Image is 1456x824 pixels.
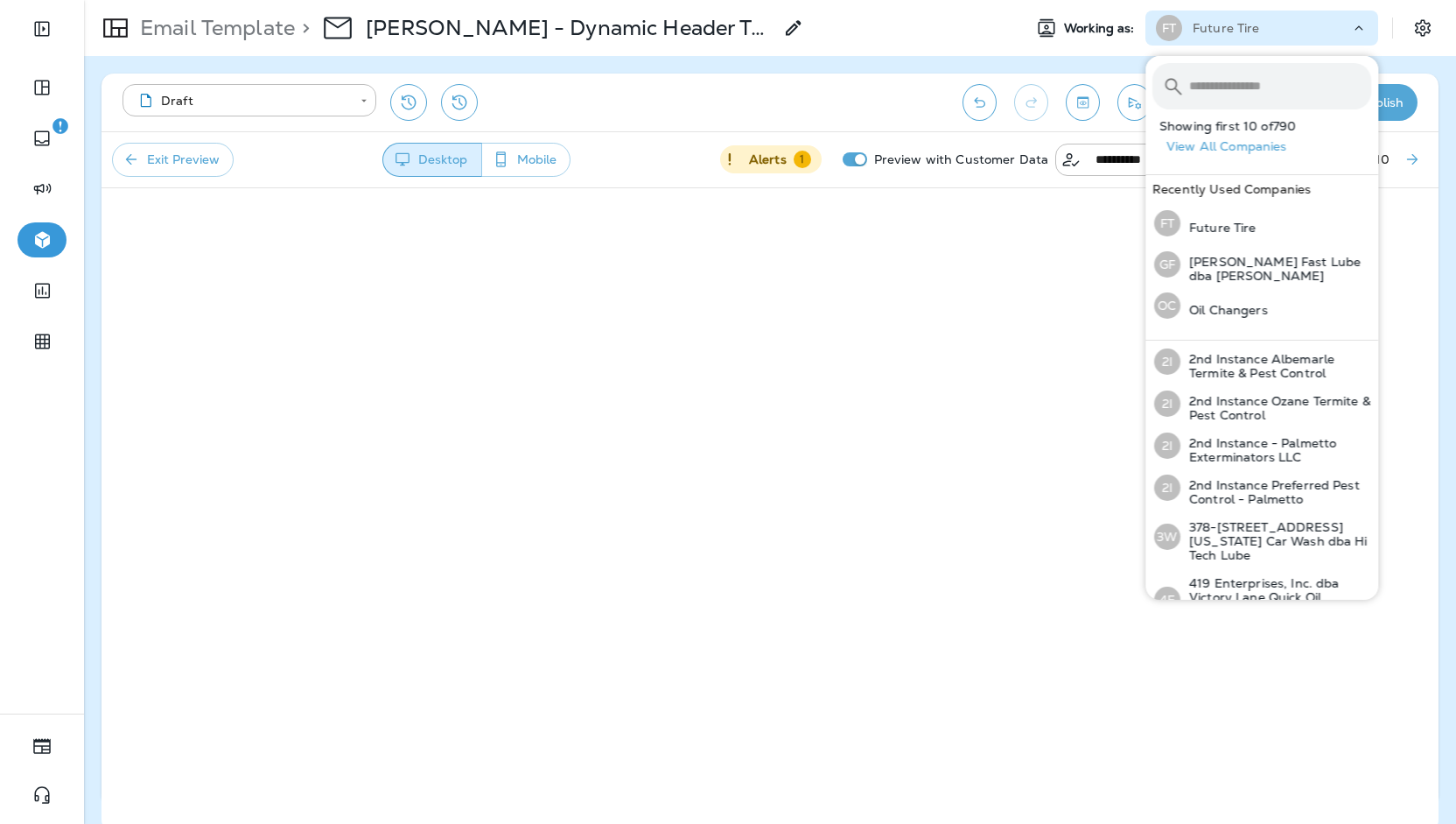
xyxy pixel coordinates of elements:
[1154,391,1180,417] div: 2I
[1064,21,1138,36] span: Working as:
[135,92,348,109] div: Draft
[366,15,772,41] p: [PERSON_NAME] - Dynamic Header Test
[1145,425,1378,467] button: 2I2nd Instance - Palmetto Exterminators LLC
[1154,524,1180,550] div: 3W
[720,145,822,173] div: Alerts1
[867,145,1056,173] p: Preview with Customer Data
[1154,251,1180,278] div: GF
[1180,576,1371,632] p: 419 Enterprises, Inc. dba Victory Lane Quick Oil Change of Chisago and [GEOGRAPHIC_DATA]
[1154,433,1180,459] div: 2I
[1193,21,1260,35] p: Future Tire
[366,15,772,41] div: Michelle - Dynamic Header Test
[1154,292,1180,319] div: OC
[1145,341,1378,383] button: 2I2nd Instance Albemarle Termite & Pest Control
[1180,303,1268,317] p: Oil Changers
[295,15,310,41] p: >
[390,84,427,121] button: Restore from previous version
[1154,349,1180,375] div: 2I
[1145,243,1378,285] button: GF[PERSON_NAME] Fast Lube dba [PERSON_NAME]
[1145,467,1378,509] button: 2I2nd Instance Preferred Pest Control - Palmetto
[1145,175,1378,203] div: Recently Used Companies
[1145,565,1378,635] button: 4E419 Enterprises, Inc. dba Victory Lane Quick Oil Change of Chisago and [GEOGRAPHIC_DATA]
[1154,210,1180,236] div: FT
[1154,587,1180,613] div: 4E
[481,143,570,177] button: Mobile
[749,152,787,166] p: Alerts
[1154,475,1180,501] div: 2I
[1407,12,1438,44] button: Settings
[1180,520,1371,562] p: 378-[STREET_ADDRESS][US_STATE] Car Wash dba Hi Tech Lube
[1145,509,1378,565] button: 3W378-[STREET_ADDRESS][US_STATE] Car Wash dba Hi Tech Lube
[1156,15,1182,41] div: FT
[1159,119,1378,133] p: Showing first 10 of 790
[1145,383,1378,425] button: 2I2nd Instance Ozane Termite & Pest Control
[1180,352,1371,380] p: 2nd Instance Albemarle Termite & Pest Control
[1180,221,1256,235] p: Future Tire
[112,143,234,177] button: Exit Preview
[133,15,295,41] p: Email Template
[1180,394,1371,422] p: 2nd Instance Ozane Termite & Pest Control
[794,151,811,168] div: 1
[1180,436,1371,464] p: 2nd Instance - Palmetto Exterminators LLC
[1180,478,1371,506] p: 2nd Instance Preferred Pest Control - Palmetto
[1396,144,1428,175] button: Next Preview Customer
[382,143,482,177] button: Desktop
[1145,203,1378,243] button: FTFuture Tire
[17,11,66,46] button: Expand Sidebar
[1159,133,1378,160] button: View All Companies
[962,84,997,121] button: Undo
[1066,84,1100,121] button: Toggle preview
[1180,255,1371,283] p: [PERSON_NAME] Fast Lube dba [PERSON_NAME]
[1117,84,1151,121] button: Send test email
[1145,285,1378,326] button: OCOil Changers
[441,84,478,121] button: View Changelog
